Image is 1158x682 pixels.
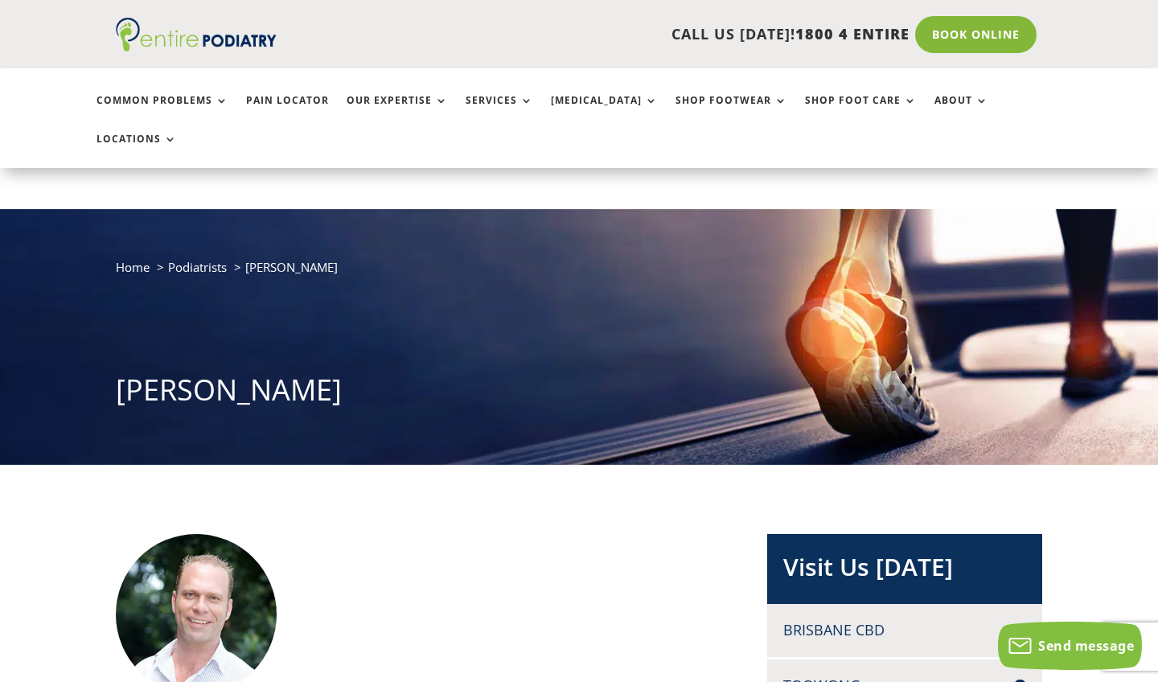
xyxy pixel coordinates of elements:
[116,39,277,55] a: Entire Podiatry
[246,95,329,129] a: Pain Locator
[805,95,917,129] a: Shop Foot Care
[329,24,910,45] p: CALL US [DATE]!
[245,259,338,275] span: [PERSON_NAME]
[116,259,150,275] a: Home
[551,95,658,129] a: [MEDICAL_DATA]
[116,257,1042,290] nav: breadcrumb
[96,134,177,168] a: Locations
[934,95,988,129] a: About
[168,259,227,275] a: Podiatrists
[675,95,787,129] a: Shop Footwear
[466,95,533,129] a: Services
[795,24,910,43] span: 1800 4 ENTIRE
[783,620,1026,640] h4: Brisbane CBD
[116,370,1042,418] h1: [PERSON_NAME]
[347,95,448,129] a: Our Expertise
[783,550,1026,592] h2: Visit Us [DATE]
[116,18,277,51] img: logo (1)
[998,622,1142,670] button: Send message
[96,95,228,129] a: Common Problems
[915,16,1037,53] a: Book Online
[1038,637,1134,655] span: Send message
